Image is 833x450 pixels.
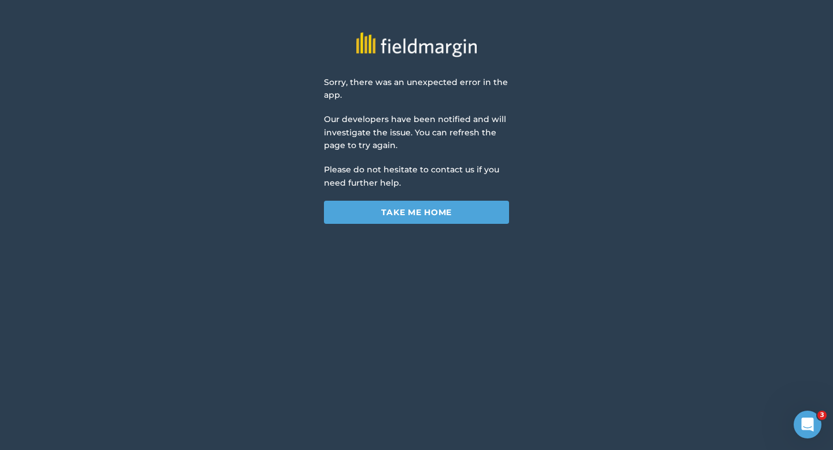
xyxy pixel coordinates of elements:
p: Our developers have been notified and will investigate the issue. You can refresh the page to try... [324,113,509,152]
p: Please do not hesitate to contact us if you need further help. [324,163,509,189]
p: Sorry, there was an unexpected error in the app. [324,76,509,102]
iframe: Intercom live chat [794,411,821,438]
span: 3 [817,411,827,420]
img: fieldmargin logo [356,32,477,57]
a: Take me home [324,201,509,224]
